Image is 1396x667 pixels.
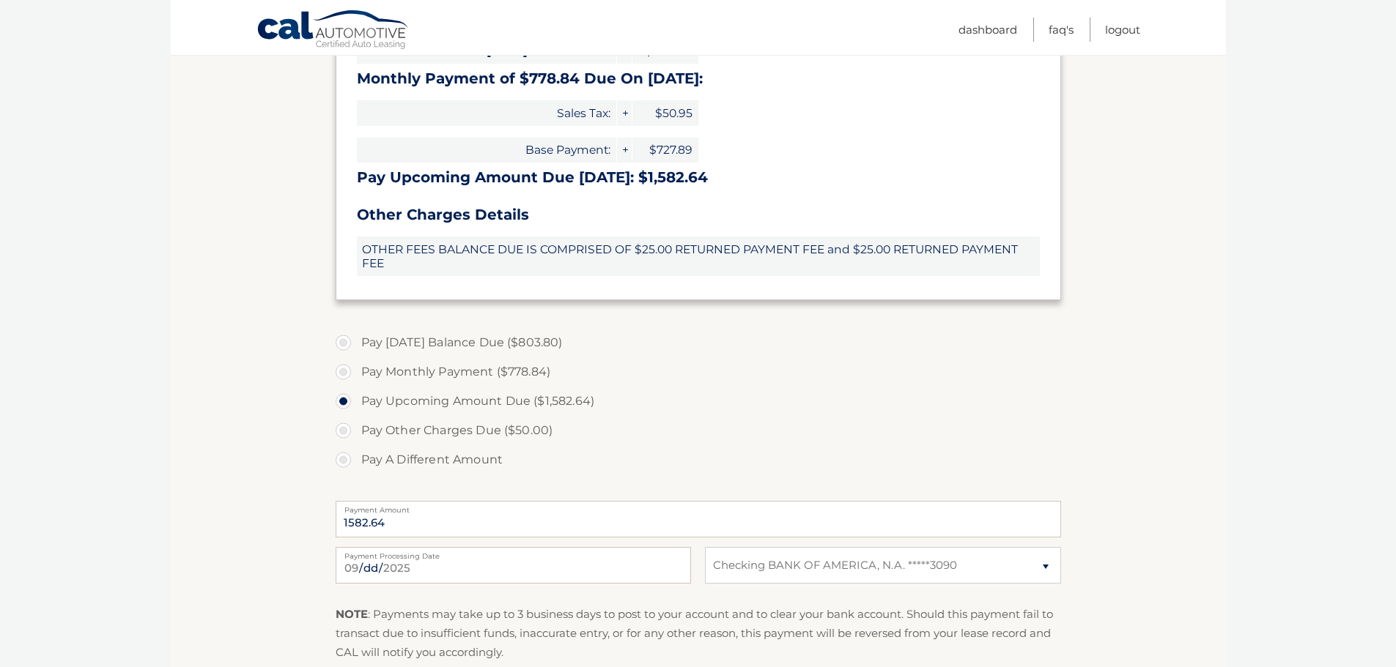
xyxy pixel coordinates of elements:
input: Payment Amount [336,501,1061,537]
h3: Other Charges Details [357,206,1040,224]
a: Dashboard [959,18,1017,42]
input: Payment Date [336,547,691,584]
label: Pay Upcoming Amount Due ($1,582.64) [336,387,1061,416]
label: Pay [DATE] Balance Due ($803.80) [336,328,1061,357]
label: Pay Other Charges Due ($50.00) [336,416,1061,445]
a: FAQ's [1049,18,1074,42]
a: Cal Automotive [256,10,410,52]
span: + [617,100,632,126]
a: Logout [1105,18,1140,42]
span: Base Payment: [357,138,616,163]
span: OTHER FEES BALANCE DUE IS COMPRISED OF $25.00 RETURNED PAYMENT FEE and $25.00 RETURNED PAYMENT FEE [357,236,1040,276]
strong: NOTE [336,607,368,621]
h3: Monthly Payment of $778.84 Due On [DATE]: [357,70,1040,88]
label: Pay A Different Amount [336,445,1061,474]
label: Payment Amount [336,501,1061,513]
p: : Payments may take up to 3 business days to post to your account and to clear your bank account.... [336,605,1061,663]
label: Pay Monthly Payment ($778.84) [336,357,1061,387]
span: + [617,138,632,163]
h3: Pay Upcoming Amount Due [DATE]: $1,582.64 [357,168,1040,187]
label: Payment Processing Date [336,547,691,559]
span: Sales Tax: [357,100,616,126]
span: $50.95 [632,100,698,126]
span: $727.89 [632,138,698,163]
